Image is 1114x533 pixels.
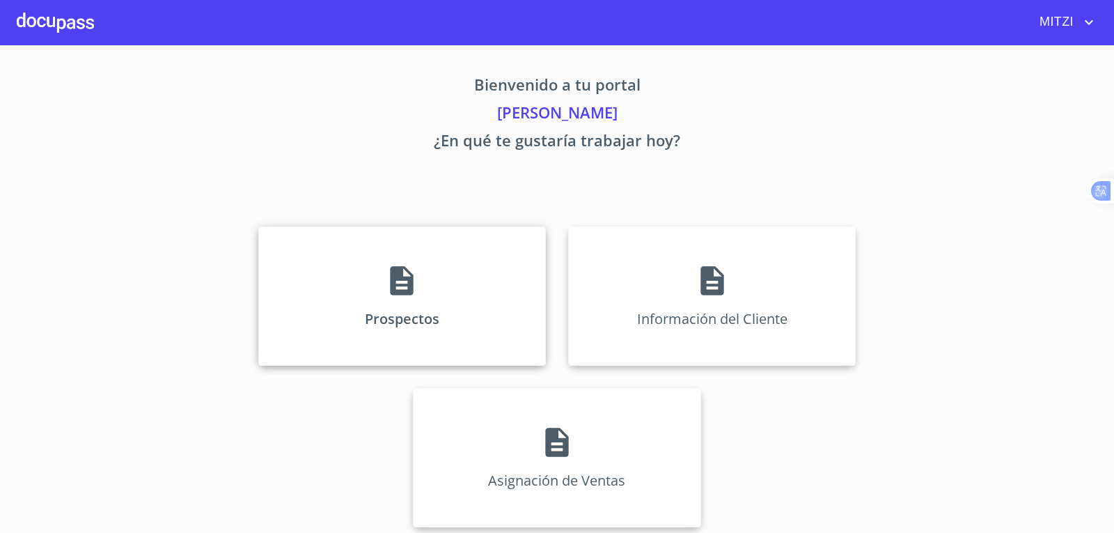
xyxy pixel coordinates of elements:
p: Bienvenido a tu portal [128,73,986,101]
p: Asignación de Ventas [488,471,625,490]
p: [PERSON_NAME] [128,101,986,129]
p: Prospectos [365,309,439,328]
span: MITZI [1029,11,1081,33]
p: Información del Cliente [637,309,787,328]
button: account of current user [1029,11,1097,33]
p: ¿En qué te gustaría trabajar hoy? [128,129,986,157]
